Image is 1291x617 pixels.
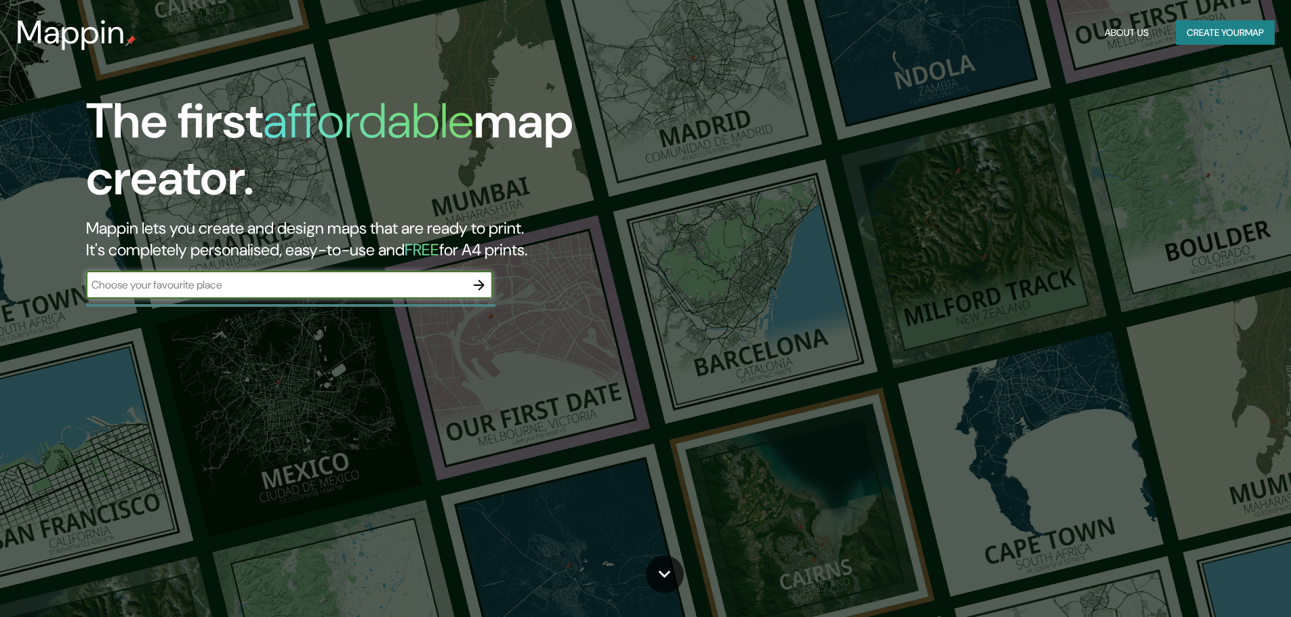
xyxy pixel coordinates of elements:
[263,89,474,152] h1: affordable
[86,217,732,261] h2: Mappin lets you create and design maps that are ready to print. It's completely personalised, eas...
[86,277,466,293] input: Choose your favourite place
[86,93,732,217] h1: The first map creator.
[125,35,136,46] img: mappin-pin
[16,14,125,51] h3: Mappin
[405,239,439,260] h5: FREE
[1176,20,1275,45] button: Create yourmap
[1099,20,1154,45] button: About Us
